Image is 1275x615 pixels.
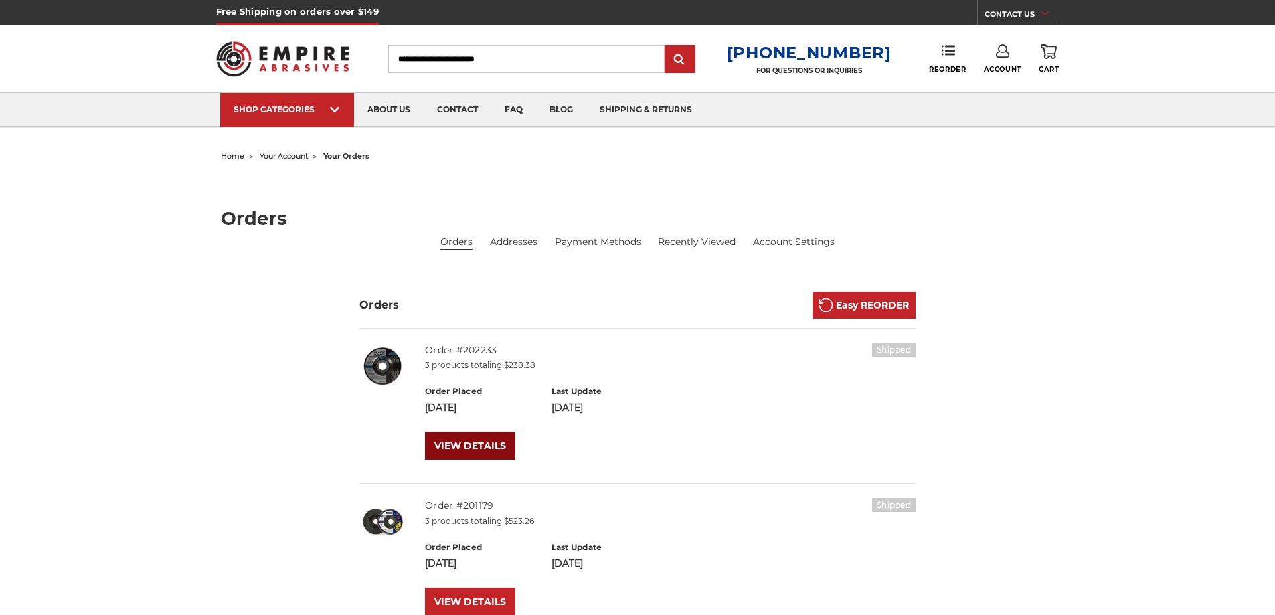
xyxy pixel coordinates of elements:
[1039,44,1059,74] a: Cart
[490,235,537,249] a: Addresses
[551,402,583,414] span: [DATE]
[425,557,456,569] span: [DATE]
[1039,65,1059,74] span: Cart
[425,499,493,511] a: Order #201179
[234,104,341,114] div: SHOP CATEGORIES
[813,292,916,319] a: Easy REORDER
[491,93,536,127] a: faq
[221,151,244,161] a: home
[872,343,916,357] h6: Shipped
[929,44,966,73] a: Reorder
[872,498,916,512] h6: Shipped
[424,93,491,127] a: contact
[667,46,693,73] input: Submit
[440,235,473,250] li: Orders
[658,235,736,249] a: Recently Viewed
[555,235,641,249] a: Payment Methods
[425,515,916,527] p: 3 products totaling $523.26
[551,557,583,569] span: [DATE]
[425,541,537,553] h6: Order Placed
[359,297,400,313] h3: Orders
[536,93,586,127] a: blog
[221,209,1055,228] h1: Orders
[727,43,891,62] a: [PHONE_NUMBER]
[984,65,1021,74] span: Account
[985,7,1059,25] a: CONTACT US
[425,344,497,356] a: Order #202233
[929,65,966,74] span: Reorder
[425,432,515,460] a: VIEW DETAILS
[354,93,424,127] a: about us
[425,359,916,371] p: 3 products totaling $238.38
[551,541,663,553] h6: Last Update
[425,385,537,398] h6: Order Placed
[753,235,835,249] a: Account Settings
[323,151,369,161] span: your orders
[425,402,456,414] span: [DATE]
[216,33,350,85] img: Empire Abrasives
[586,93,705,127] a: shipping & returns
[551,385,663,398] h6: Last Update
[359,343,406,389] img: 4-1/2" x 3/64" x 7/8" Depressed Center Type 27 Cut Off Wheel
[727,66,891,75] p: FOR QUESTIONS OR INQUIRIES
[260,151,308,161] a: your account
